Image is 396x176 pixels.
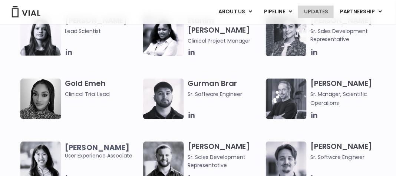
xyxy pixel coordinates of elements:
[298,6,334,18] a: UPDATES
[310,142,385,161] h3: [PERSON_NAME]
[258,6,298,18] a: PIPELINEMenu Toggle
[65,143,139,160] span: User Experience Associate
[266,79,307,119] img: Headshot of smiling man named Jared
[65,27,139,35] span: Lead Scientist
[188,142,262,169] h3: [PERSON_NAME]
[20,16,61,56] img: Headshot of smiling woman named Elia
[310,90,367,107] span: Sr. Manager, Scientific Operations
[188,153,262,169] span: Sr. Sales Development Representative
[188,16,262,45] h3: Etunim [PERSON_NAME]
[65,142,129,153] b: [PERSON_NAME]
[11,6,41,17] img: Vial Logo
[266,16,307,56] img: Smiling woman named Gabriella
[65,79,139,98] h3: Gold Emeh
[20,79,61,119] img: A woman wearing a leopard print shirt in a black and white photo.
[310,153,385,161] span: Sr. Software Engineer
[65,16,139,35] h3: [PERSON_NAME]
[188,37,262,45] span: Clinical Project Manager
[143,16,184,56] img: Image of smiling woman named Etunim
[143,79,184,119] img: Headshot of smiling of man named Gurman
[334,6,388,18] a: PARTNERSHIPMenu Toggle
[212,6,258,18] a: ABOUT USMenu Toggle
[188,90,262,98] span: Sr. Software Engineer
[310,79,385,107] h3: [PERSON_NAME]
[188,79,262,98] h3: Gurman Brar
[310,27,385,43] span: Sr. Sales Development Representative
[310,16,385,43] h3: [PERSON_NAME]
[65,90,139,98] span: Clinical Trial Lead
